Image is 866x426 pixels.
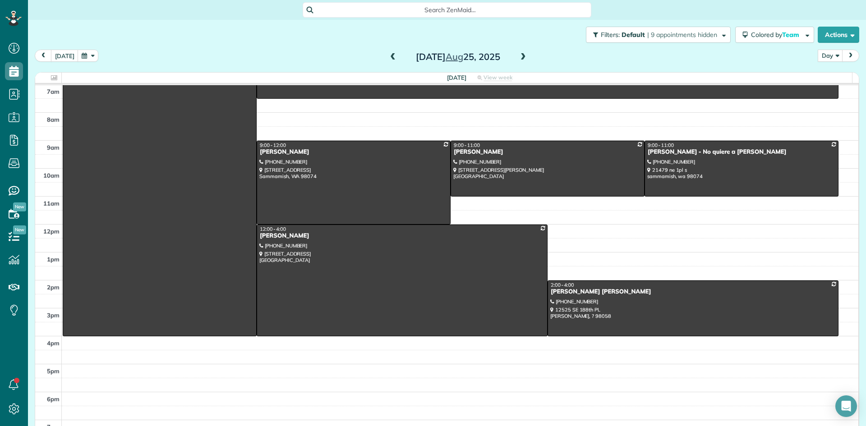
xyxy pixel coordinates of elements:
span: 6pm [47,395,60,403]
span: 9:00 - 12:00 [260,142,286,148]
span: 12pm [43,228,60,235]
div: [PERSON_NAME] [259,232,545,240]
span: 9:00 - 11:00 [454,142,480,148]
button: Colored byTeam [735,27,814,43]
span: | 9 appointments hidden [647,31,717,39]
a: Filters: Default | 9 appointments hidden [581,27,731,43]
span: 3pm [47,311,60,319]
span: 9am [47,144,60,151]
div: [PERSON_NAME] - No quiere a [PERSON_NAME] [647,148,836,156]
span: 2:00 - 4:00 [551,282,574,288]
button: Filters: Default | 9 appointments hidden [586,27,731,43]
span: Filters: [601,31,620,39]
span: View week [484,74,512,81]
span: [DATE] [447,74,466,81]
span: 7am [47,88,60,95]
span: New [13,202,26,211]
span: 4pm [47,339,60,347]
button: Actions [818,27,859,43]
span: New [13,225,26,234]
span: 2pm [47,284,60,291]
button: prev [35,50,52,62]
div: Open Intercom Messenger [835,395,857,417]
span: 9:00 - 11:00 [648,142,674,148]
span: 1pm [47,256,60,263]
span: Default [622,31,645,39]
span: Team [782,31,801,39]
span: 8am [47,116,60,123]
span: 12:00 - 4:00 [260,226,286,232]
span: Aug [446,51,463,62]
span: 11am [43,200,60,207]
span: 10am [43,172,60,179]
div: [PERSON_NAME] [259,148,448,156]
span: Colored by [751,31,802,39]
button: next [842,50,859,62]
div: [PERSON_NAME] [PERSON_NAME] [550,288,836,296]
h2: [DATE] 25, 2025 [401,52,514,62]
span: 5pm [47,367,60,375]
button: [DATE] [51,50,78,62]
div: [PERSON_NAME] [453,148,642,156]
button: Day [818,50,843,62]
